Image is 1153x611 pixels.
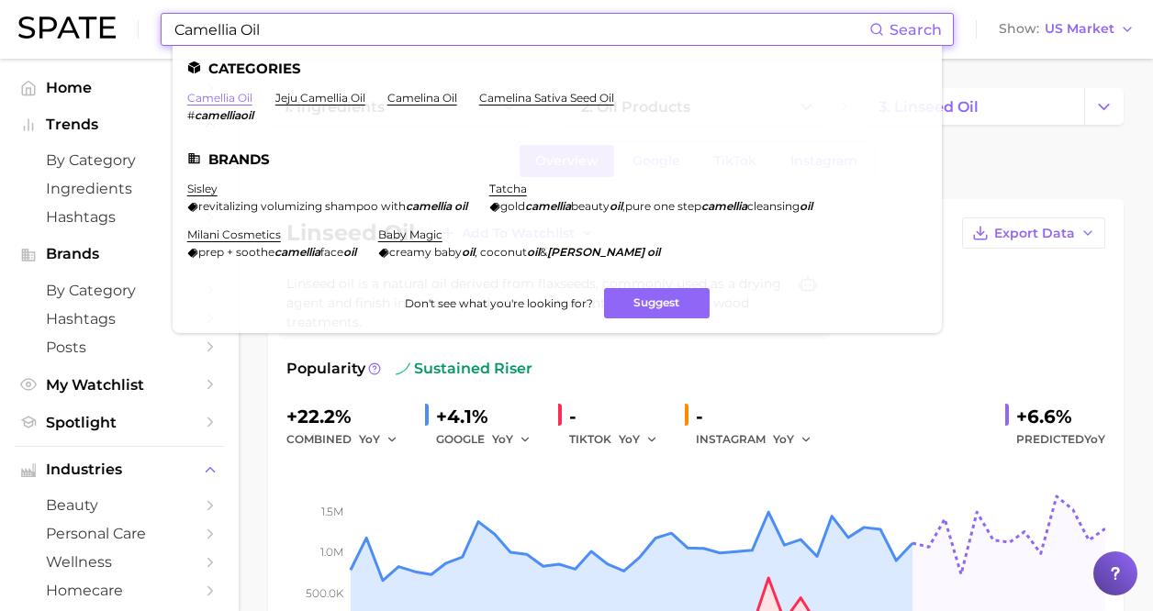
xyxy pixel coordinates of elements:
[454,199,467,213] em: oil
[187,91,252,105] a: camellia oil
[378,228,442,241] a: baby magic
[173,14,869,45] input: Search here for a brand, industry, or ingredient
[198,245,274,259] span: prep + soothe
[396,361,410,376] img: sustained riser
[387,91,457,105] a: camelina oil
[46,151,193,169] span: by Category
[569,402,670,431] div: -
[15,456,224,483] button: Industries
[462,245,475,259] em: oil
[1045,24,1114,34] span: US Market
[1084,432,1105,446] span: YoY
[1084,88,1124,125] button: Change Category
[187,108,195,122] span: #
[701,199,747,213] em: camellia
[747,199,800,213] span: cleansing
[489,199,812,213] div: ,
[46,582,193,599] span: homecare
[571,199,610,213] span: beauty
[436,428,543,450] div: GOOGLE
[396,358,532,380] span: sustained riser
[46,339,193,356] span: Posts
[46,414,193,431] span: Spotlight
[286,358,365,380] span: Popularity
[46,79,193,96] span: Home
[696,402,824,431] div: -
[406,199,452,213] em: camellia
[619,431,640,447] span: YoY
[15,371,224,399] a: My Watchlist
[15,333,224,361] a: Posts
[15,203,224,231] a: Hashtags
[500,199,525,213] span: gold
[46,310,193,328] span: Hashtags
[46,376,193,394] span: My Watchlist
[15,408,224,437] a: Spotlight
[359,431,380,447] span: YoY
[46,282,193,299] span: by Category
[994,17,1139,41] button: ShowUS Market
[15,519,224,548] a: personal care
[994,226,1075,241] span: Export Data
[890,21,942,39] span: Search
[46,117,193,133] span: Trends
[343,245,356,259] em: oil
[46,553,193,571] span: wellness
[15,305,224,333] a: Hashtags
[187,151,927,167] li: Brands
[15,576,224,605] a: homecare
[540,245,547,259] span: &
[962,217,1105,249] button: Export Data
[525,199,571,213] em: camellia
[625,199,701,213] span: pure one step
[15,73,224,102] a: Home
[15,146,224,174] a: by Category
[569,428,670,450] div: TIKTOK
[18,17,116,39] img: SPATE
[46,208,193,226] span: Hashtags
[1016,428,1105,450] span: Predicted
[999,24,1039,34] span: Show
[604,288,710,318] button: Suggest
[619,428,658,450] button: YoY
[286,402,410,431] div: +22.2%
[436,402,543,431] div: +4.1%
[187,228,281,241] a: milani cosmetics
[547,245,644,259] em: [PERSON_NAME]
[610,199,622,213] em: oil
[187,61,927,76] li: Categories
[15,491,224,519] a: beauty
[773,428,812,450] button: YoY
[46,525,193,542] span: personal care
[274,245,320,259] em: camellia
[405,296,593,310] span: Don't see what you're looking for?
[46,180,193,197] span: Ingredients
[187,182,218,195] a: sisley
[15,240,224,268] button: Brands
[15,111,224,139] button: Trends
[489,182,527,195] a: tatcha
[492,431,513,447] span: YoY
[1016,402,1105,431] div: +6.6%
[275,91,365,105] a: jeju camellia oil
[15,276,224,305] a: by Category
[647,245,660,259] em: oil
[479,91,614,105] a: camelina sativa seed oil
[863,88,1084,125] a: 3. linseed oil
[46,461,193,478] span: Industries
[773,431,794,447] span: YoY
[15,548,224,576] a: wellness
[359,428,398,450] button: YoY
[46,496,193,514] span: beauty
[800,199,812,213] em: oil
[492,428,532,450] button: YoY
[320,245,343,259] span: face
[15,174,224,203] a: Ingredients
[389,245,462,259] span: creamy baby
[46,246,193,262] span: Brands
[286,428,410,450] div: combined
[198,199,406,213] span: revitalizing volumizing shampoo with
[696,428,824,450] div: INSTAGRAM
[195,108,253,122] em: camelliaoil
[527,245,540,259] em: oil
